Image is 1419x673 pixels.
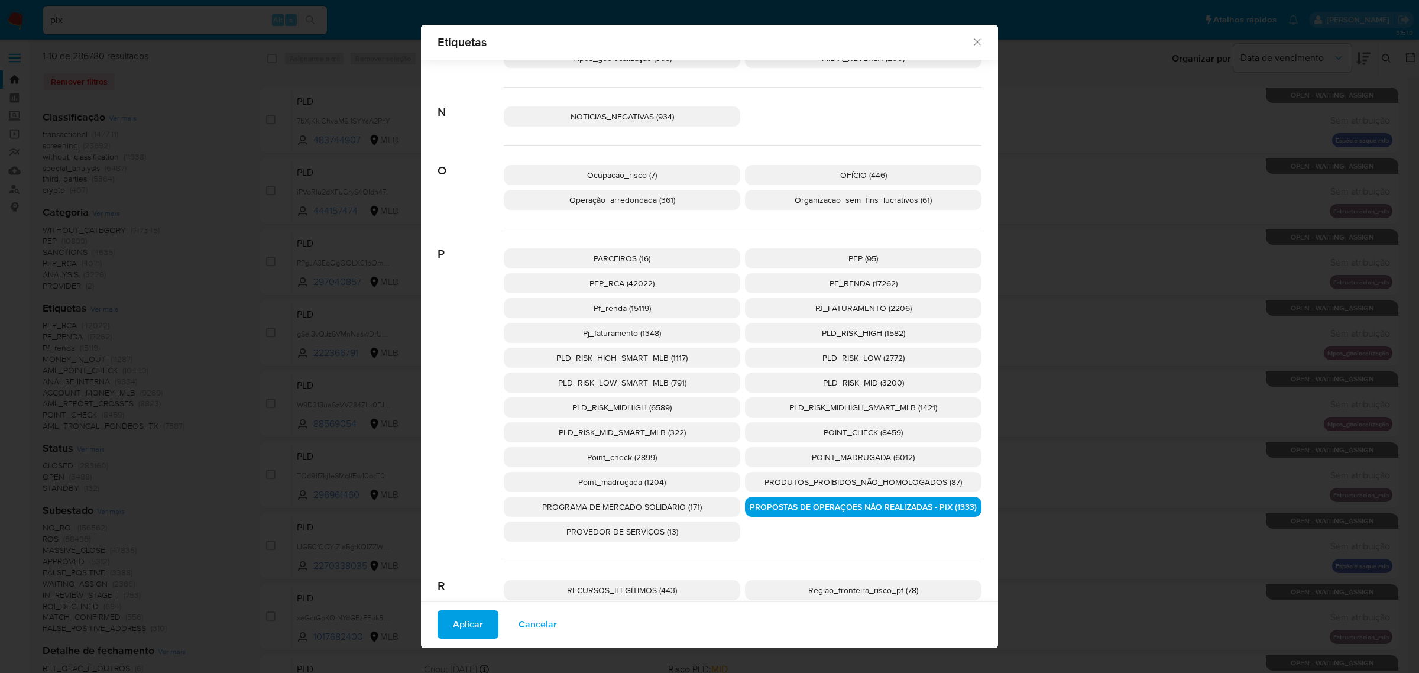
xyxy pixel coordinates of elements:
span: PEP (95) [848,253,878,264]
span: PLD_RISK_MID (3200) [823,377,904,389]
div: PEP_RCA (42022) [504,273,740,293]
div: PRODUTOS_PROIBIDOS_NÃO_HOMOLOGADOS (87) [745,472,981,492]
div: RECURSOS_ILEGÍTIMOS (443) [504,580,740,600]
span: PROGRAMA DE MERCADO SOLIDÁRIO (171) [542,501,702,513]
span: PLD_RISK_MIDHIGH (6589) [572,402,672,413]
span: Operação_arredondada (361) [569,194,675,206]
div: Ocupacao_risco (7) [504,165,740,185]
div: Operação_arredondada (361) [504,190,740,210]
span: PARCEIROS (16) [594,253,650,264]
div: Regiao_fronteira_risco_pf (78) [745,580,981,600]
span: PROPOSTAS DE OPERAÇOES NÃO REALIZADAS - PIX (1333) [750,501,977,513]
div: Organizacao_sem_fins_lucrativos (61) [745,190,981,210]
div: PLD_RISK_MIDHIGH (6589) [504,397,740,418]
div: POINT_CHECK (8459) [745,422,981,442]
span: R [438,561,504,593]
div: PF_RENDA (17262) [745,273,981,293]
div: PROVEDOR DE SERVIÇOS (13) [504,522,740,542]
span: OFÍCIO (446) [840,169,887,181]
div: Pf_renda (15119) [504,298,740,318]
span: Regiao_fronteira_risco_pf (78) [808,584,918,596]
span: PLD_RISK_MID_SMART_MLB (322) [559,426,686,438]
div: POINT_MADRUGADA (6012) [745,447,981,467]
div: PARCEIROS (16) [504,248,740,268]
span: O [438,146,504,178]
div: PROGRAMA DE MERCADO SOLIDÁRIO (171) [504,497,740,517]
span: Cancelar [519,611,557,638]
div: PEP (95) [745,248,981,268]
span: Pj_faturamento (1348) [583,327,661,339]
div: PLD_RISK_MID (3200) [745,373,981,393]
div: NOTICIAS_NEGATIVAS (934) [504,106,740,127]
span: Pf_renda (15119) [594,302,651,314]
div: Pj_faturamento (1348) [504,323,740,343]
span: PLD_RISK_HIGH (1582) [822,327,905,339]
div: PJ_FATURAMENTO (2206) [745,298,981,318]
button: Aplicar [438,610,498,639]
button: Cancelar [503,610,572,639]
span: Ocupacao_risco (7) [587,169,657,181]
span: Point_madrugada (1204) [578,476,666,488]
div: PLD_RISK_MID_SMART_MLB (322) [504,422,740,442]
div: PROPOSTAS DE OPERAÇOES NÃO REALIZADAS - PIX (1333) [745,497,981,517]
span: N [438,88,504,119]
span: Aplicar [453,611,483,638]
span: RECURSOS_ILEGÍTIMOS (443) [567,584,677,596]
div: PLD_RISK_LOW (2772) [745,348,981,368]
div: PLD_RISK_HIGH_SMART_MLB (1117) [504,348,740,368]
span: NOTICIAS_NEGATIVAS (934) [571,111,674,122]
span: PRODUTOS_PROIBIDOS_NÃO_HOMOLOGADOS (87) [764,476,962,488]
div: OFÍCIO (446) [745,165,981,185]
span: PEP_RCA (42022) [589,277,655,289]
div: PLD_RISK_LOW_SMART_MLB (791) [504,373,740,393]
span: PLD_RISK_HIGH_SMART_MLB (1117) [556,352,688,364]
button: Fechar [971,36,982,47]
div: PLD_RISK_MIDHIGH_SMART_MLB (1421) [745,397,981,418]
span: PLD_RISK_MIDHIGH_SMART_MLB (1421) [789,402,937,413]
div: Point_madrugada (1204) [504,472,740,492]
div: PLD_RISK_HIGH (1582) [745,323,981,343]
span: P [438,229,504,261]
span: POINT_CHECK (8459) [824,426,903,438]
span: PLD_RISK_LOW_SMART_MLB (791) [558,377,686,389]
span: POINT_MADRUGADA (6012) [812,451,915,463]
span: PLD_RISK_LOW (2772) [822,352,905,364]
span: Etiquetas [438,36,971,48]
span: Point_check (2899) [587,451,657,463]
span: PF_RENDA (17262) [830,277,898,289]
span: PROVEDOR DE SERVIÇOS (13) [566,526,678,538]
div: Point_check (2899) [504,447,740,467]
span: PJ_FATURAMENTO (2206) [815,302,912,314]
span: Organizacao_sem_fins_lucrativos (61) [795,194,932,206]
